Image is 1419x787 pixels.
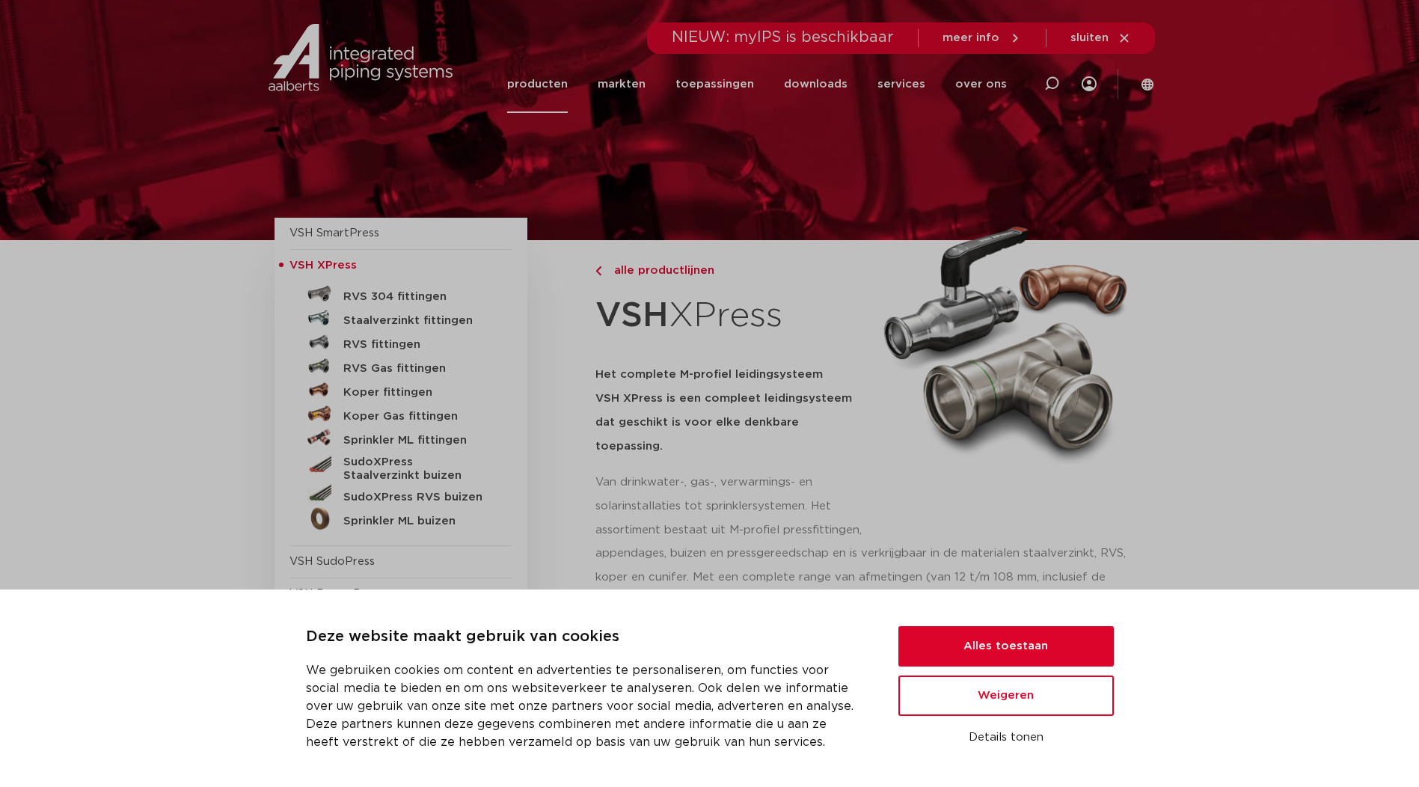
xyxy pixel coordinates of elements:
h5: Sprinkler ML fittingen [343,434,491,447]
a: VSH SmartPress [289,227,379,239]
a: RVS fittingen [289,330,512,354]
span: NIEUW: myIPS is beschikbaar [672,30,894,45]
a: meer info [943,31,1022,45]
p: We gebruiken cookies om content en advertenties te personaliseren, om functies voor social media ... [306,661,862,751]
h5: SudoXPress RVS buizen [343,491,491,504]
a: producten [507,55,568,113]
a: Koper Gas fittingen [289,402,512,426]
h1: XPress [595,287,866,345]
a: VSH SudoPress [289,556,375,567]
a: Koper fittingen [289,378,512,402]
a: RVS Gas fittingen [289,354,512,378]
span: alle productlijnen [605,265,714,276]
span: sluiten [1070,32,1109,43]
h5: RVS fittingen [343,338,491,352]
span: meer info [943,32,999,43]
span: VSH XPress [289,260,357,271]
a: services [877,55,925,113]
button: Alles toestaan [898,626,1114,667]
p: Deze website maakt gebruik van cookies [306,625,862,649]
h5: Het complete M-profiel leidingsysteem VSH XPress is een compleet leidingsysteem dat geschikt is v... [595,363,866,459]
img: chevron-right.svg [595,266,601,276]
a: RVS 304 fittingen [289,282,512,306]
a: VSH PowerPress [289,588,383,599]
a: SudoXPress RVS buizen [289,483,512,506]
a: over ons [955,55,1007,113]
a: alle productlijnen [595,262,866,280]
a: sluiten [1070,31,1131,45]
p: appendages, buizen en pressgereedschap en is verkrijgbaar in de materialen staalverzinkt, RVS, ko... [595,542,1145,613]
strong: VSH [595,298,669,333]
h5: RVS Gas fittingen [343,362,491,376]
h5: SudoXPress Staalverzinkt buizen [343,456,491,483]
a: toepassingen [675,55,754,113]
a: Staalverzinkt fittingen [289,306,512,330]
h5: Sprinkler ML buizen [343,515,491,528]
p: Van drinkwater-, gas-, verwarmings- en solarinstallaties tot sprinklersystemen. Het assortiment b... [595,471,866,542]
a: Sprinkler ML fittingen [289,426,512,450]
h5: Koper Gas fittingen [343,410,491,423]
a: SudoXPress Staalverzinkt buizen [289,450,512,483]
button: Details tonen [898,725,1114,750]
h5: Staalverzinkt fittingen [343,314,491,328]
a: downloads [784,55,848,113]
a: markten [598,55,646,113]
button: Weigeren [898,676,1114,716]
h5: Koper fittingen [343,386,491,399]
h5: RVS 304 fittingen [343,290,491,304]
nav: Menu [507,55,1007,113]
a: Sprinkler ML buizen [289,506,512,530]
